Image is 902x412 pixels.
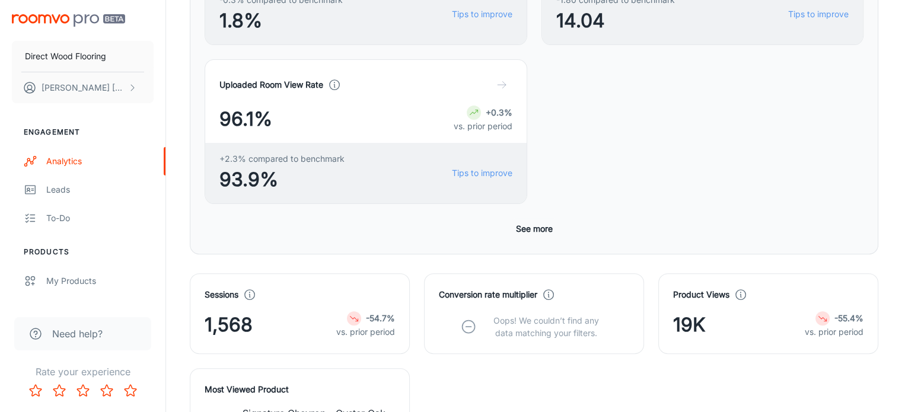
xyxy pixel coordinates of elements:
[12,41,154,72] button: Direct Wood Flooring
[673,288,729,301] h4: Product Views
[52,327,103,341] span: Need help?
[95,379,119,403] button: Rate 4 star
[46,212,154,225] div: To-do
[834,313,863,323] strong: -55.4%
[452,167,512,180] a: Tips to improve
[205,288,238,301] h4: Sessions
[452,8,512,21] a: Tips to improve
[9,365,156,379] p: Rate your experience
[788,8,849,21] a: Tips to improve
[47,379,71,403] button: Rate 2 star
[219,105,272,133] span: 96.1%
[46,183,154,196] div: Leads
[12,14,125,27] img: Roomvo PRO Beta
[556,7,675,35] span: 14.04
[805,325,863,338] p: vs. prior period
[42,81,125,94] p: [PERSON_NAME] [PERSON_NAME]
[25,50,106,63] p: Direct Wood Flooring
[205,311,253,339] span: 1,568
[219,7,343,35] span: 1.8%
[219,165,345,194] span: 93.9%
[205,383,395,396] h4: Most Viewed Product
[219,152,345,165] span: +2.3% compared to benchmark
[219,78,323,91] h4: Uploaded Room View Rate
[24,379,47,403] button: Rate 1 star
[511,218,557,239] button: See more
[119,379,142,403] button: Rate 5 star
[454,120,512,133] p: vs. prior period
[46,274,154,288] div: My Products
[439,288,537,301] h4: Conversion rate multiplier
[336,325,395,338] p: vs. prior period
[46,303,154,316] div: Update Products
[46,155,154,168] div: Analytics
[71,379,95,403] button: Rate 3 star
[12,72,154,103] button: [PERSON_NAME] [PERSON_NAME]
[486,107,512,117] strong: +0.3%
[484,314,607,339] p: Oops! We couldn’t find any data matching your filters.
[366,313,395,323] strong: -54.7%
[673,311,706,339] span: 19K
